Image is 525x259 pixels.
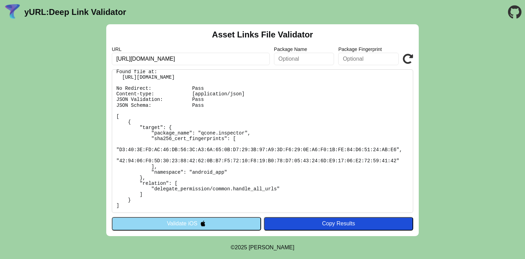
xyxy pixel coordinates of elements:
[112,46,270,52] label: URL
[249,244,294,250] a: Michael Ibragimchayev's Personal Site
[338,53,399,65] input: Optional
[112,69,413,213] pre: Found file at: [URL][DOMAIN_NAME] No Redirect: Pass Content-type: [application/json] JSON Validat...
[231,236,294,259] footer: ©
[274,53,334,65] input: Optional
[274,46,334,52] label: Package Name
[112,53,270,65] input: Required
[338,46,399,52] label: Package Fingerprint
[200,221,206,226] img: appleIcon.svg
[24,7,126,17] a: yURL:Deep Link Validator
[264,217,413,230] button: Copy Results
[112,217,261,230] button: Validate iOS
[3,3,22,21] img: yURL Logo
[212,30,313,40] h2: Asset Links File Validator
[267,221,410,227] div: Copy Results
[235,244,247,250] span: 2025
